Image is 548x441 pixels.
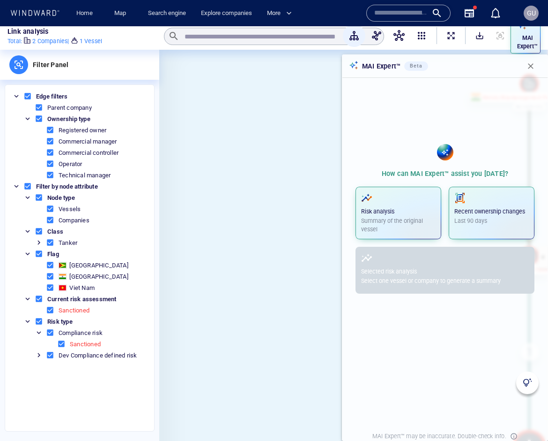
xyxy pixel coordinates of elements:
p: 1 Vessel [80,37,103,46]
div: Viet Nam [69,284,95,291]
div: Compliance risk [59,329,103,336]
button: Toggle [23,295,32,303]
button: Toggle [12,182,21,190]
p: Risk analysis [361,207,436,216]
div: Commercial manager [59,138,117,145]
div: India [59,273,67,280]
div: Parent company [47,104,92,111]
button: More [263,5,300,22]
div: Viet Nam [59,284,67,291]
p: MAI Expert™ [362,61,400,72]
p: Total : [7,37,22,46]
iframe: Chat [508,399,541,434]
span: Class [45,228,66,235]
button: Home [69,5,99,22]
span: Filter by node attribute [34,183,100,190]
button: Toggle [23,317,32,326]
span: GU [527,9,536,17]
div: Sanctioned [70,341,101,348]
span: Flag [45,251,61,258]
div: Registered owner [59,127,106,134]
p: MAI Expert™ [517,34,538,51]
span: More [267,8,292,19]
p: Link analysis [7,26,49,37]
div: Companies [59,217,89,224]
span: Risk type [45,318,75,325]
div: Commercial controller [59,149,118,156]
a: Explore companies [197,5,256,22]
div: [GEOGRAPHIC_DATA] [69,273,128,280]
button: Map [107,5,137,22]
button: Risk analysisSummary of the original vessel [355,187,441,239]
div: Sanctioned [59,307,89,314]
a: Home [73,5,96,22]
p: Recent ownership changes [454,207,529,216]
p: Summary of the original vessel [361,217,436,234]
button: SaveAlt [469,25,490,46]
div: Filter Panel [28,50,73,80]
p: How can MAI Expert™ assist you [DATE]? [382,168,509,179]
button: Toggle [23,250,32,258]
div: Dev Compliance defined risk [59,352,137,359]
p: Last 90 days [454,217,529,225]
div: Notification center [490,8,501,19]
button: Toggle [23,227,32,236]
span: Edge filters [34,93,70,100]
div: Tanker [59,239,77,246]
button: Recent ownership changesLast 90 days [449,187,534,239]
button: Toggle [23,114,32,123]
span: Beta [410,63,422,69]
button: Toggle [35,351,43,359]
span: Ownership type [45,115,93,122]
button: MAI Expert™ [511,18,541,53]
button: Toggle [35,328,43,337]
button: Toggle [35,238,43,247]
span: Current risk assessment [45,296,119,303]
div: Vessels [59,205,81,213]
button: Toggle [23,193,32,202]
button: ExpandAllNodes [441,25,461,46]
div: Technical manager [59,172,111,179]
button: Toggle [12,92,21,100]
a: Search engine [144,5,190,22]
button: GU [522,4,541,23]
div: [GEOGRAPHIC_DATA] [69,262,128,269]
div: Operator [59,160,82,167]
div: Guyana [59,262,67,269]
span: Node type [45,194,77,201]
a: Map [111,5,133,22]
p: 2 Companies | [32,37,69,46]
